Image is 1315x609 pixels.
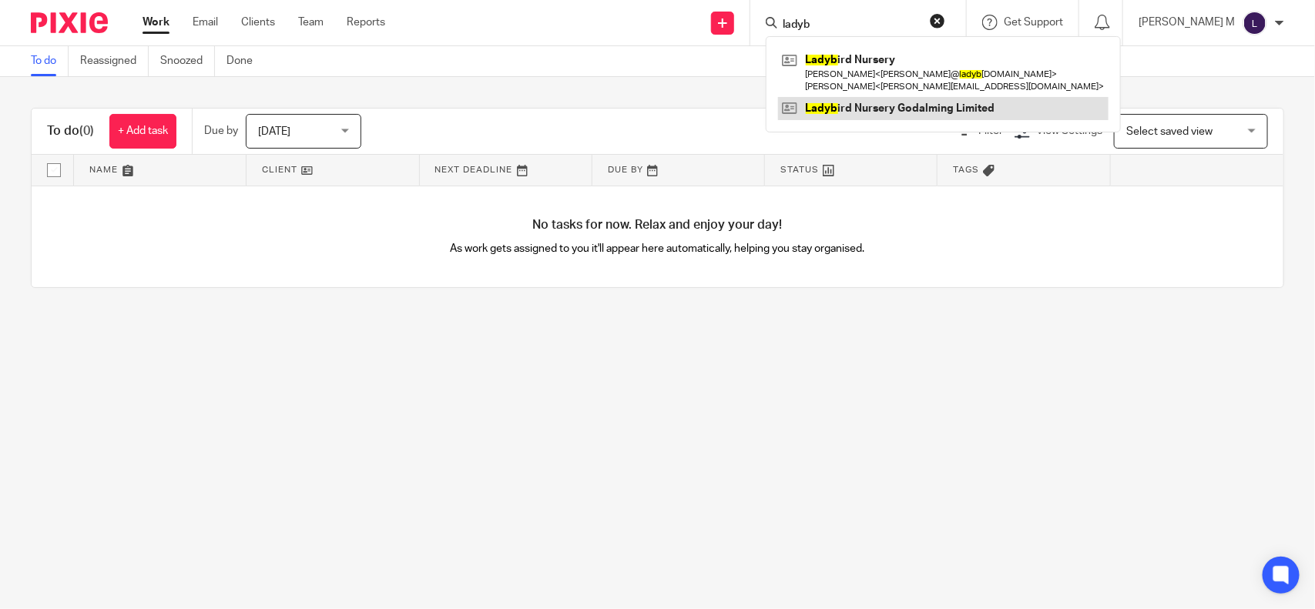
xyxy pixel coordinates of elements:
span: Select saved view [1126,126,1213,137]
input: Search [781,18,920,32]
a: Reassigned [80,46,149,76]
a: To do [31,46,69,76]
span: (0) [79,125,94,137]
img: svg%3E [1243,11,1267,35]
span: [DATE] [258,126,290,137]
span: Tags [953,166,979,174]
a: + Add task [109,114,176,149]
a: Team [298,15,324,30]
p: [PERSON_NAME] M [1139,15,1235,30]
h1: To do [47,123,94,139]
span: Get Support [1004,17,1063,28]
a: Snoozed [160,46,215,76]
a: Done [226,46,264,76]
button: Clear [930,13,945,28]
a: Reports [347,15,385,30]
a: Email [193,15,218,30]
a: Clients [241,15,275,30]
h4: No tasks for now. Relax and enjoy your day! [32,217,1283,233]
img: Pixie [31,12,108,33]
p: Due by [204,123,238,139]
a: Work [143,15,169,30]
p: As work gets assigned to you it'll appear here automatically, helping you stay organised. [344,241,971,256]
